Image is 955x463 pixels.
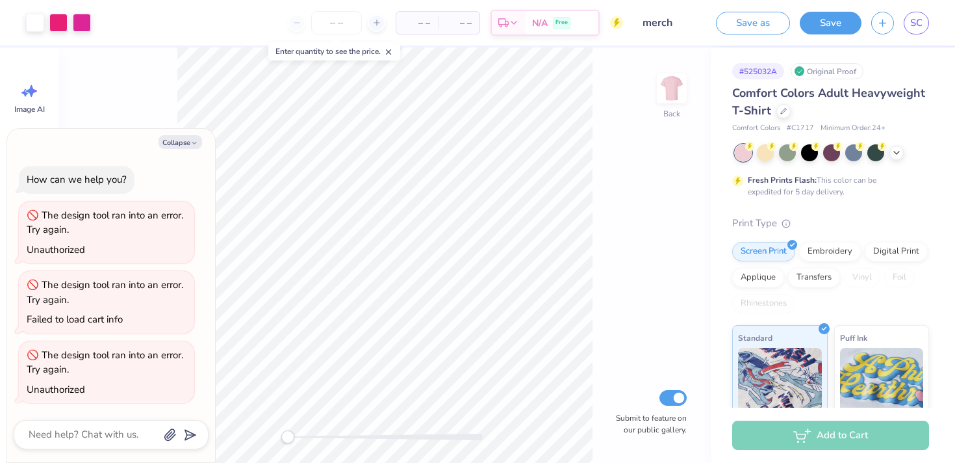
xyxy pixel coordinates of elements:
div: Transfers [788,268,840,287]
div: Rhinestones [732,294,795,313]
div: Back [663,108,680,120]
div: Print Type [732,216,929,231]
input: Untitled Design [633,10,696,36]
div: # 525032A [732,63,784,79]
div: Enter quantity to see the price. [268,42,400,60]
span: SC [910,16,923,31]
div: The design tool ran into an error. Try again. [27,278,183,306]
div: The design tool ran into an error. Try again. [27,349,183,377]
button: Save as [716,12,790,34]
span: Puff Ink [840,331,867,345]
span: Standard [738,331,772,345]
div: Accessibility label [281,430,294,443]
strong: Fresh Prints Flash: [748,175,817,185]
img: Puff Ink [840,348,924,413]
span: – – [446,16,472,30]
div: Applique [732,268,784,287]
div: How can we help you? [27,173,127,186]
div: Screen Print [732,242,795,261]
input: – – [311,11,362,34]
div: Foil [884,268,915,287]
span: # C1717 [787,123,814,134]
span: N/A [532,16,548,30]
span: Comfort Colors [732,123,780,134]
button: Save [800,12,861,34]
div: This color can be expedited for 5 day delivery. [748,174,908,198]
label: Submit to feature on our public gallery. [609,412,687,436]
div: Original Proof [791,63,863,79]
div: Unauthorized [27,383,85,396]
span: Minimum Order: 24 + [821,123,885,134]
div: Digital Print [865,242,928,261]
div: Failed to load cart info [27,313,123,326]
span: Free [555,18,568,27]
div: Embroidery [799,242,861,261]
img: Standard [738,348,822,413]
div: Unauthorized [27,243,85,256]
a: SC [904,12,929,34]
div: The design tool ran into an error. Try again. [27,209,183,237]
img: Back [659,75,685,101]
span: Comfort Colors Adult Heavyweight T-Shirt [732,85,925,118]
button: Collapse [159,135,202,149]
span: – – [404,16,430,30]
span: Image AI [14,104,45,114]
div: Vinyl [844,268,880,287]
